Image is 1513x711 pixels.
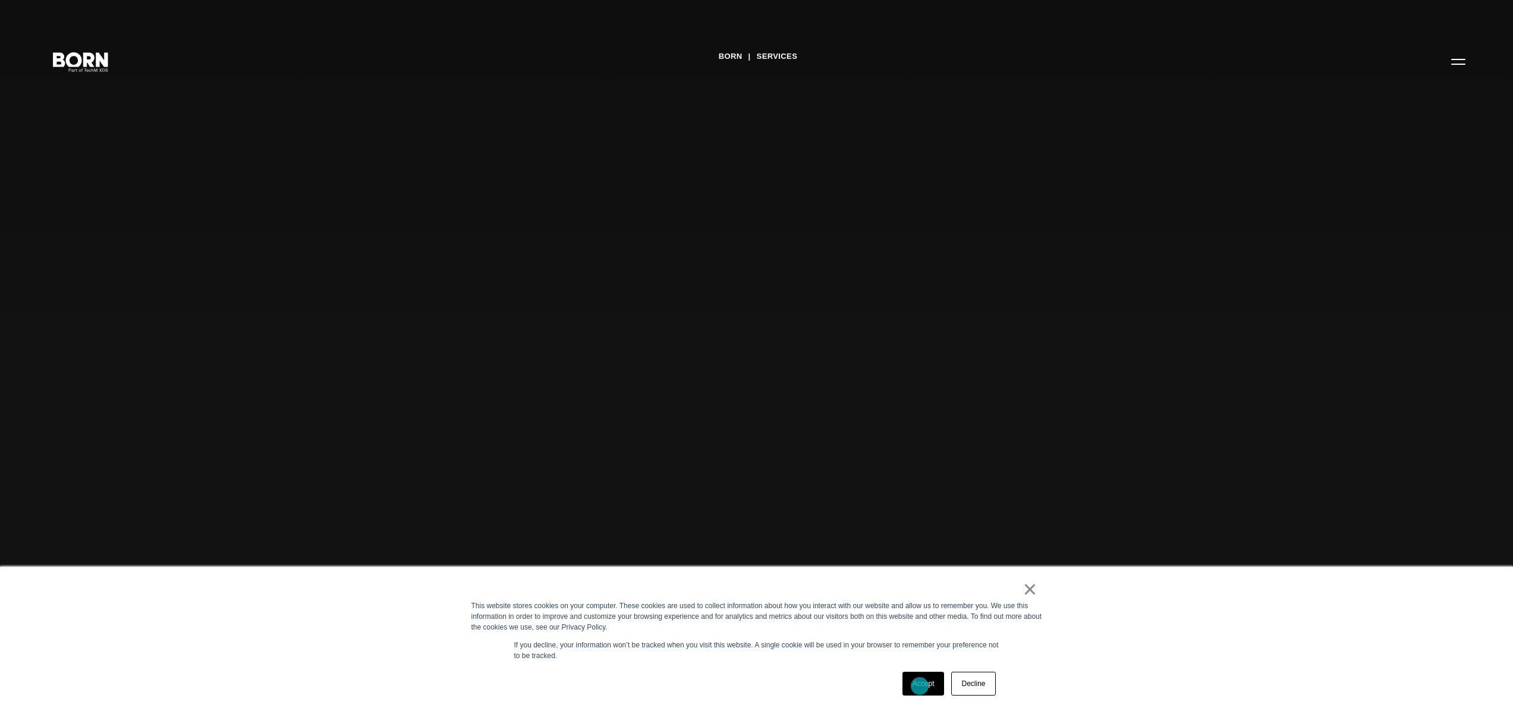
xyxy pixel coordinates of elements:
div: This website stores cookies on your computer. These cookies are used to collect information about... [471,600,1042,633]
a: × [1023,584,1037,594]
a: Accept [902,672,945,696]
a: Decline [951,672,995,696]
a: BORN [719,48,743,65]
p: If you decline, your information won’t be tracked when you visit this website. A single cookie wi... [514,640,999,661]
button: Open [1444,49,1473,74]
a: Services [757,48,798,65]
